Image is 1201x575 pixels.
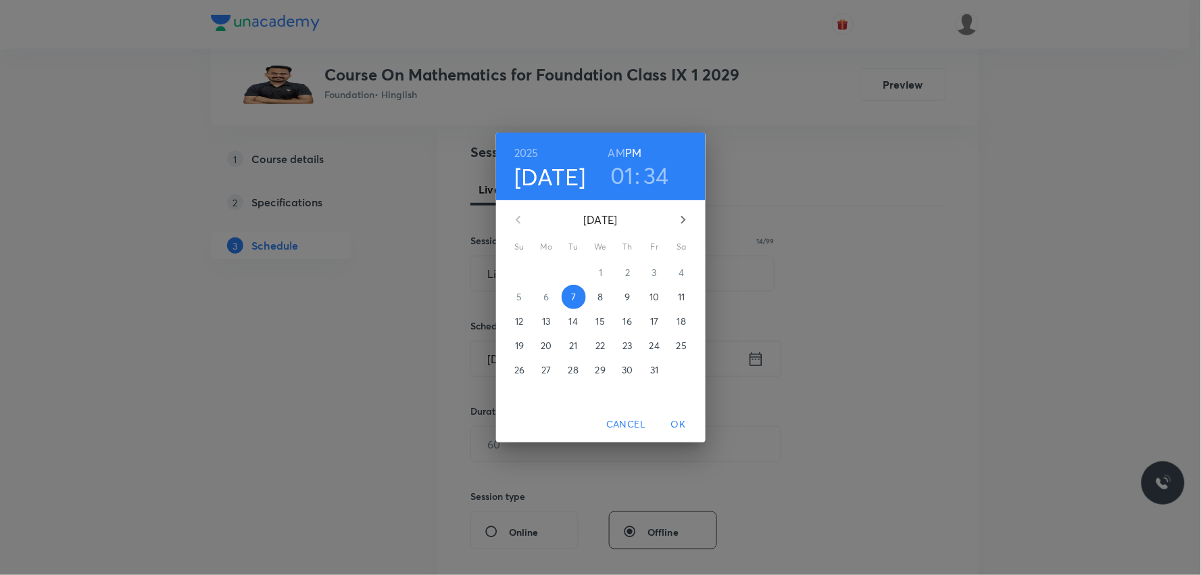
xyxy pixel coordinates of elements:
[514,143,539,162] button: 2025
[657,412,700,437] button: OK
[508,240,532,254] span: Su
[678,290,685,304] p: 11
[535,309,559,333] button: 13
[643,309,667,333] button: 17
[616,333,640,358] button: 23
[670,309,694,333] button: 18
[515,339,524,352] p: 19
[624,290,630,304] p: 9
[606,416,645,433] span: Cancel
[514,162,586,191] button: [DATE]
[541,363,551,377] p: 27
[677,315,686,328] p: 18
[643,240,667,254] span: Fr
[535,212,667,228] p: [DATE]
[670,333,694,358] button: 25
[595,363,606,377] p: 29
[589,358,613,382] button: 29
[622,363,633,377] p: 30
[601,412,651,437] button: Cancel
[562,333,586,358] button: 21
[608,143,625,162] button: AM
[542,315,550,328] p: 13
[649,339,660,352] p: 24
[635,161,641,189] h3: :
[643,285,667,309] button: 10
[670,285,694,309] button: 11
[616,358,640,382] button: 30
[622,339,632,352] p: 23
[650,315,658,328] p: 17
[616,240,640,254] span: Th
[508,333,532,358] button: 19
[562,358,586,382] button: 28
[571,290,576,304] p: 7
[589,333,613,358] button: 22
[662,416,695,433] span: OK
[589,309,613,333] button: 15
[595,339,605,352] p: 22
[562,240,586,254] span: Tu
[649,290,659,304] p: 10
[568,363,579,377] p: 28
[643,333,667,358] button: 24
[610,161,634,189] button: 01
[625,143,641,162] button: PM
[650,363,658,377] p: 31
[508,358,532,382] button: 26
[597,290,603,304] p: 8
[562,309,586,333] button: 14
[515,315,523,328] p: 12
[535,358,559,382] button: 27
[677,339,687,352] p: 25
[535,333,559,358] button: 20
[623,315,632,328] p: 16
[514,363,524,377] p: 26
[643,161,669,189] button: 34
[562,285,586,309] button: 7
[508,309,532,333] button: 12
[643,358,667,382] button: 31
[569,339,577,352] p: 21
[616,309,640,333] button: 16
[589,285,613,309] button: 8
[569,315,578,328] p: 14
[535,240,559,254] span: Mo
[616,285,640,309] button: 9
[596,315,605,328] p: 15
[541,339,552,352] p: 20
[589,240,613,254] span: We
[670,240,694,254] span: Sa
